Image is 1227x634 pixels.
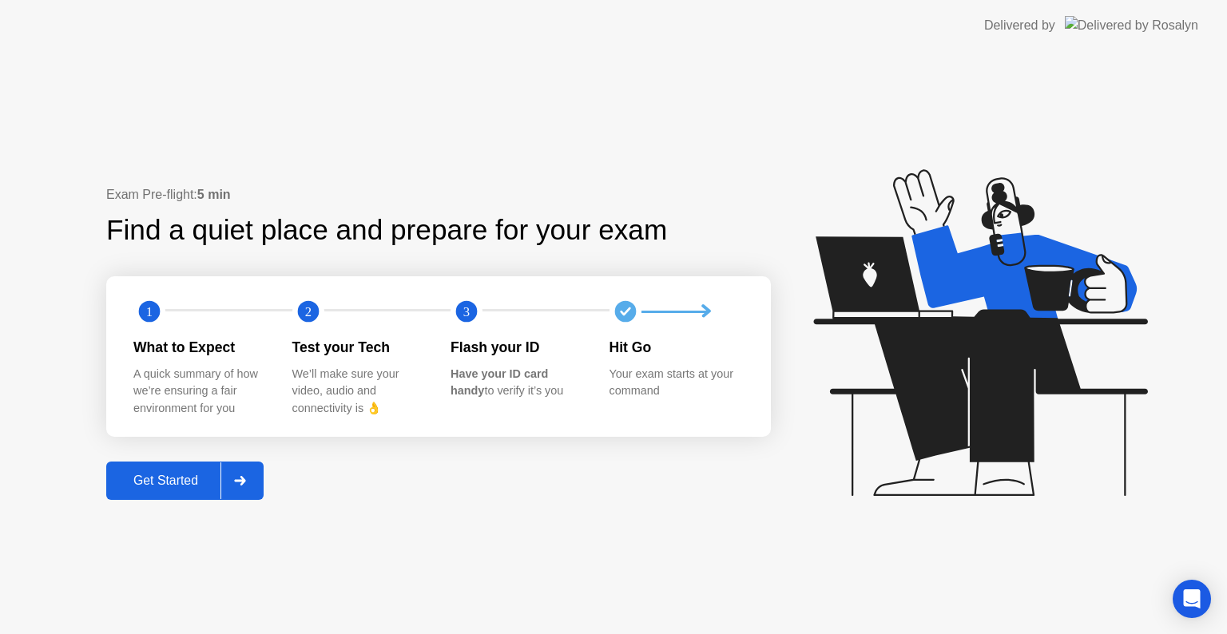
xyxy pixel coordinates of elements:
div: What to Expect [133,337,267,358]
div: Get Started [111,474,220,488]
div: Exam Pre-flight: [106,185,771,204]
div: A quick summary of how we’re ensuring a fair environment for you [133,366,267,418]
b: 5 min [197,188,231,201]
button: Get Started [106,462,264,500]
div: Test your Tech [292,337,426,358]
div: Find a quiet place and prepare for your exam [106,209,669,252]
div: Your exam starts at your command [610,366,743,400]
text: 1 [146,304,153,319]
div: Delivered by [984,16,1055,35]
text: 2 [304,304,311,319]
img: Delivered by Rosalyn [1065,16,1198,34]
div: Hit Go [610,337,743,358]
div: to verify it’s you [451,366,584,400]
b: Have your ID card handy [451,367,548,398]
text: 3 [463,304,470,319]
div: Flash your ID [451,337,584,358]
div: We’ll make sure your video, audio and connectivity is 👌 [292,366,426,418]
div: Open Intercom Messenger [1173,580,1211,618]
